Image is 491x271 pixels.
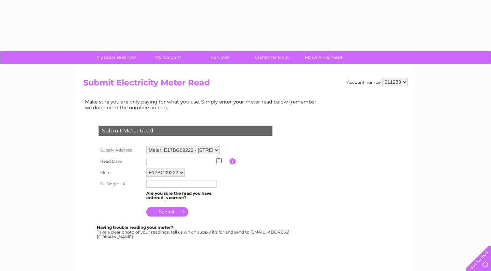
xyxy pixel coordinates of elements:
a: My Clear Business [88,51,145,64]
td: Make sure you are only paying for what you use. Simply enter your meter read below (remember we d... [83,97,322,112]
th: S - Single - All [97,178,145,189]
th: Meter [97,167,145,178]
a: Make A Payment [296,51,352,64]
h2: Submit Electricity Meter Read [83,78,408,91]
th: Read Date [97,156,145,167]
th: Supply Address [97,144,145,156]
td: Are you sure the read you have entered is correct? [145,189,229,202]
b: Having trouble reading your meter? [97,225,173,230]
a: Services [192,51,248,64]
input: Submit [146,207,188,217]
div: Take a clear photo of your readings, tell us which supply it's for and send to [EMAIL_ADDRESS][DO... [97,225,291,239]
input: Information [229,158,236,164]
a: Customer Help [244,51,300,64]
img: ... [217,158,222,163]
div: Submit Meter Read [99,126,272,136]
a: My Account [140,51,196,64]
div: Account number [347,78,408,86]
